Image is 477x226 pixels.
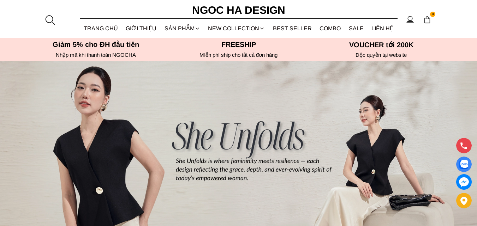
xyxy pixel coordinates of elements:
a: Ngoc Ha Design [186,2,292,19]
a: messenger [456,174,472,190]
font: Freeship [221,41,256,48]
img: Display image [459,160,468,169]
a: SALE [345,19,368,38]
a: BEST SELLER [269,19,316,38]
span: 0 [430,12,436,17]
a: Combo [316,19,345,38]
img: img-CART-ICON-ksit0nf1 [423,16,431,24]
font: Nhập mã khi thanh toán NGOCHA [56,52,136,58]
a: TRANG CHỦ [80,19,122,38]
font: Giảm 5% cho ĐH đầu tiên [53,41,139,48]
h5: VOUCHER tới 200K [312,41,451,49]
a: GIỚI THIỆU [122,19,161,38]
a: NEW COLLECTION [204,19,269,38]
h6: MIễn phí ship cho tất cả đơn hàng [169,52,308,58]
div: SẢN PHẨM [161,19,204,38]
a: Display image [456,157,472,172]
h6: Độc quyền tại website [312,52,451,58]
a: LIÊN HỆ [368,19,398,38]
